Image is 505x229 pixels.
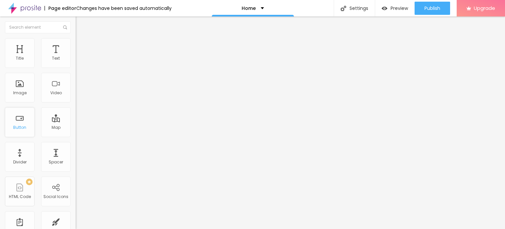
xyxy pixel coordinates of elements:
div: HTML Code [9,194,31,199]
div: Map [52,125,60,130]
button: Preview [375,2,415,15]
div: Divider [13,160,27,164]
img: Icone [63,25,67,29]
iframe: Editor [76,16,505,229]
button: Publish [415,2,450,15]
div: Changes have been saved automatically [76,6,172,11]
img: Icone [341,6,346,11]
div: Page editor [44,6,76,11]
div: Social Icons [43,194,68,199]
div: Spacer [49,160,63,164]
div: Title [16,56,24,61]
img: view-1.svg [382,6,387,11]
div: Text [52,56,60,61]
span: Preview [391,6,408,11]
div: Image [13,91,27,95]
span: Upgrade [474,5,495,11]
p: Home [242,6,256,11]
input: Search element [5,21,71,33]
span: Publish [424,6,440,11]
div: Video [50,91,62,95]
div: Button [13,125,26,130]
